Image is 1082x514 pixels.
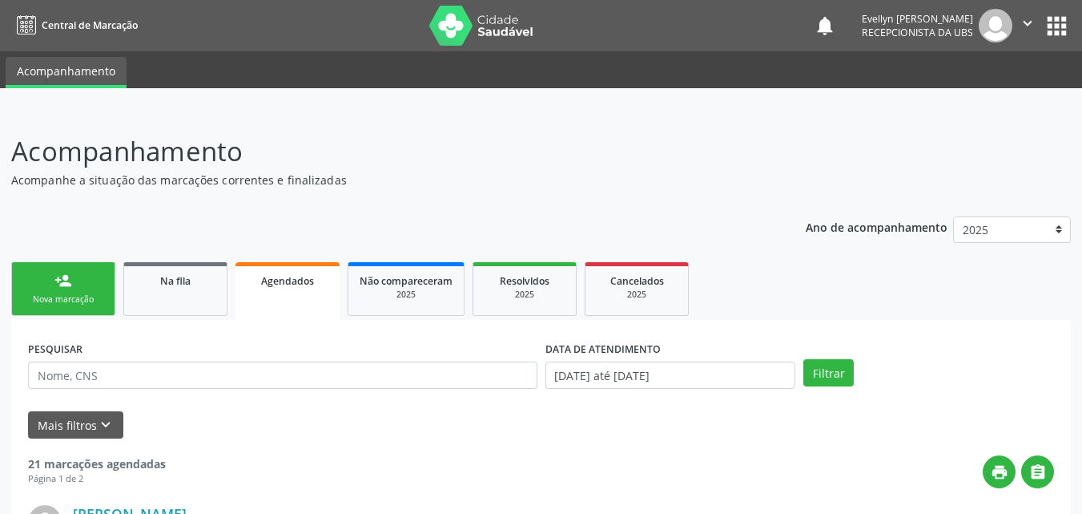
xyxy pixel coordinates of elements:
span: Cancelados [610,274,664,288]
i: keyboard_arrow_down [97,416,115,434]
button:  [1021,455,1054,488]
i: print [991,463,1008,481]
a: Central de Marcação [11,12,138,38]
button: Mais filtroskeyboard_arrow_down [28,411,123,439]
i:  [1029,463,1047,481]
p: Acompanhamento [11,132,753,172]
div: person_add [54,272,72,289]
button: print [983,455,1016,488]
div: 2025 [597,289,677,301]
span: Na fila [160,274,191,288]
span: Não compareceram [360,274,453,288]
button: notifications [814,14,836,37]
p: Ano de acompanhamento [806,217,947,237]
div: Página 1 de 2 [28,472,166,486]
p: Acompanhe a situação das marcações correntes e finalizadas [11,172,753,188]
button: apps [1043,12,1071,40]
span: Resolvidos [500,274,549,288]
input: Nome, CNS [28,362,537,389]
label: DATA DE ATENDIMENTO [545,337,661,362]
div: 2025 [360,289,453,301]
div: 2025 [485,289,565,301]
div: Evellyn [PERSON_NAME] [862,12,973,26]
button:  [1012,9,1043,42]
input: Selecione um intervalo [545,362,796,389]
a: Acompanhamento [6,57,127,88]
i:  [1019,14,1036,32]
span: Agendados [261,274,314,288]
img: img [979,9,1012,42]
strong: 21 marcações agendadas [28,456,166,472]
span: Central de Marcação [42,18,138,32]
span: Recepcionista da UBS [862,26,973,39]
label: PESQUISAR [28,337,82,362]
div: Nova marcação [23,293,103,306]
button: Filtrar [803,359,854,387]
